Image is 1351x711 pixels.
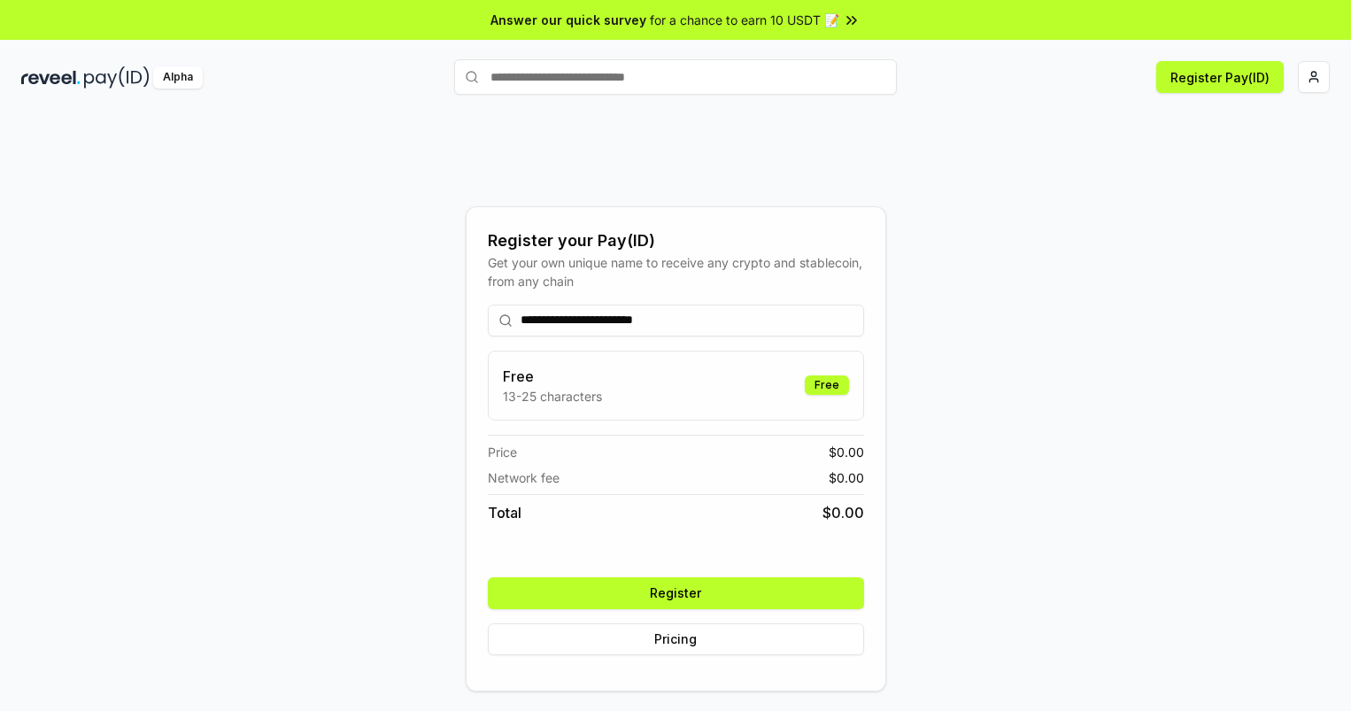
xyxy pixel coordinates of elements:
[805,375,849,395] div: Free
[21,66,81,89] img: reveel_dark
[488,228,864,253] div: Register your Pay(ID)
[488,253,864,290] div: Get your own unique name to receive any crypto and stablecoin, from any chain
[153,66,203,89] div: Alpha
[1156,61,1284,93] button: Register Pay(ID)
[488,468,560,487] span: Network fee
[490,11,646,29] span: Answer our quick survey
[84,66,150,89] img: pay_id
[488,577,864,609] button: Register
[650,11,839,29] span: for a chance to earn 10 USDT 📝
[503,387,602,406] p: 13-25 characters
[488,443,517,461] span: Price
[488,502,521,523] span: Total
[829,468,864,487] span: $ 0.00
[488,623,864,655] button: Pricing
[503,366,602,387] h3: Free
[822,502,864,523] span: $ 0.00
[829,443,864,461] span: $ 0.00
